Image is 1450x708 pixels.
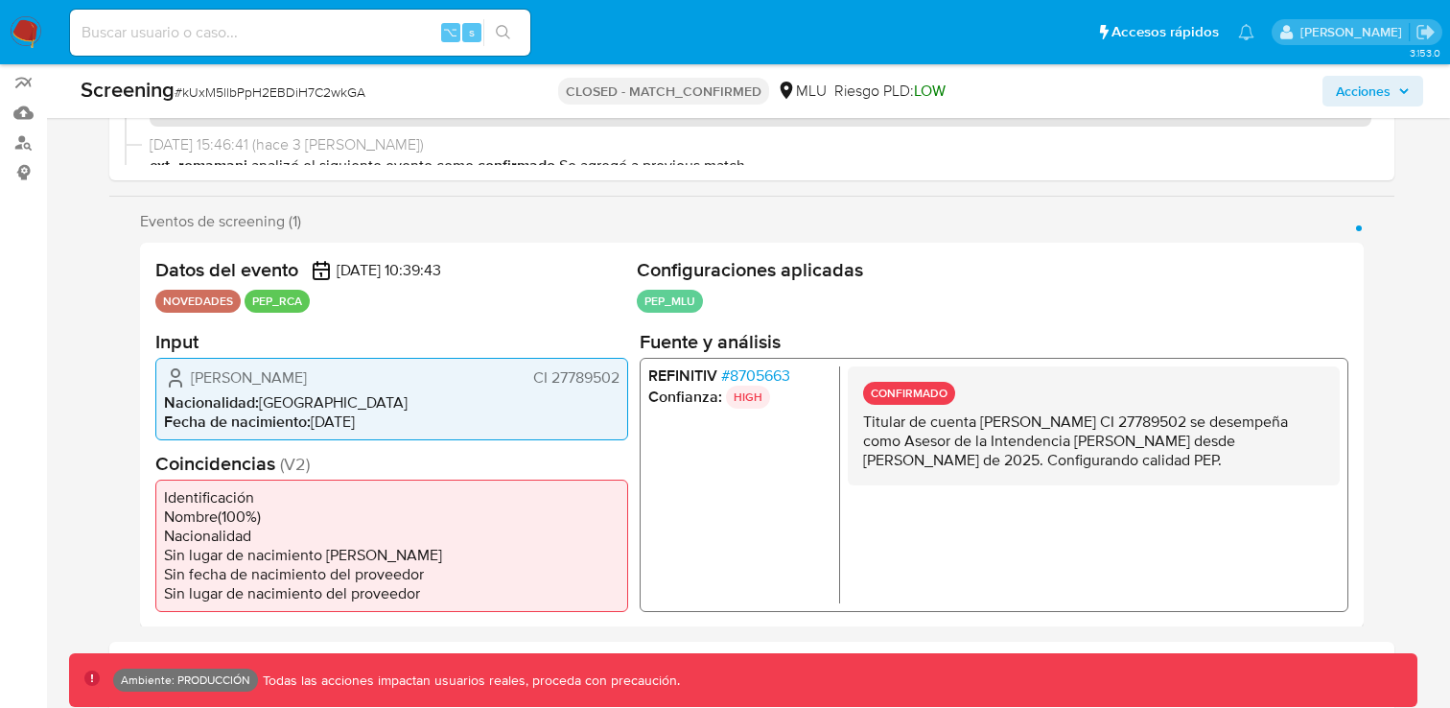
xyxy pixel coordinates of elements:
span: Riesgo PLD: [834,81,946,102]
p: . Se agregó a previous match . [150,155,1371,177]
p: federico.falavigna@mercadolibre.com [1300,23,1409,41]
span: LOW [914,80,946,102]
input: Buscar usuario o caso... [70,20,530,45]
button: search-icon [483,19,523,46]
b: Confirmado [478,154,555,177]
a: Notificaciones [1238,24,1254,40]
b: ext_romamani [150,154,247,177]
span: [DATE] 15:46:41 (hace 3 [PERSON_NAME]) [150,134,1371,155]
span: s [469,23,475,41]
p: Todas las acciones impactan usuarios reales, proceda con precaución. [258,672,680,690]
b: Screening [81,74,175,105]
span: Accesos rápidos [1111,22,1219,42]
span: Acciones [1336,76,1391,106]
p: Ambiente: PRODUCCIÓN [121,676,250,684]
a: Salir [1415,22,1436,42]
span: # kUxM5llbPpH2EBDiH7C2wkGA [175,83,365,102]
button: Acciones [1322,76,1423,106]
span: ⌥ [443,23,457,41]
span: Analizó el siguiente evento como [251,154,474,177]
div: MLU [777,81,827,102]
span: 3.153.0 [1410,45,1440,60]
p: CLOSED - MATCH_CONFIRMED [558,78,769,105]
